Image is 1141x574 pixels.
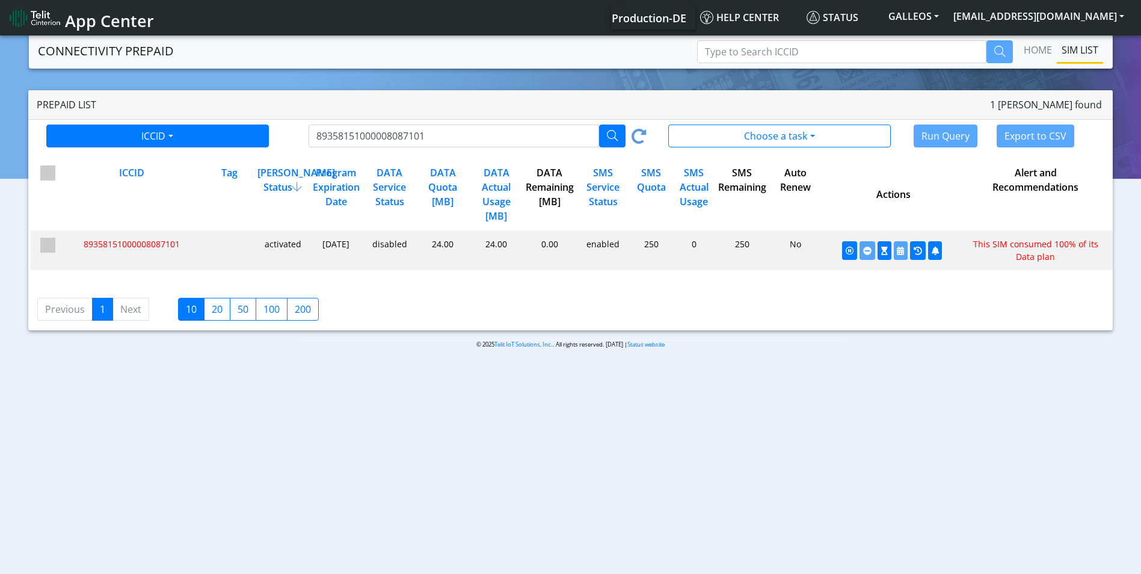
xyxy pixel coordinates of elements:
div: Actions [821,165,964,223]
button: [EMAIL_ADDRESS][DOMAIN_NAME] [946,5,1131,27]
img: logo-telit-cinterion-gw-new.png [10,8,60,28]
p: © 2025 . All rights reserved. [DATE] | [294,340,847,349]
span: 89358151000008087101 [84,238,180,250]
div: Program Expiration Date [309,165,362,223]
div: 250 [629,238,671,263]
input: Type to Search ICCID [697,40,986,63]
div: Auto Renew [767,165,821,223]
span: Prepaid List [37,98,96,111]
div: DATA Service Status [361,165,415,223]
label: 20 [204,298,230,321]
div: 0 [671,238,714,263]
div: 24.00 [415,238,469,263]
div: 250 [714,238,767,263]
div: No [767,238,821,263]
div: SMS Quota [629,165,671,223]
div: 0.00 [522,238,576,263]
button: ICCID [46,125,269,147]
a: Telit IoT Solutions, Inc. [494,341,553,348]
label: 50 [230,298,256,321]
div: DATA Quota [MB] [415,165,469,223]
button: Choose a task [668,125,891,147]
a: Status website [627,341,665,348]
div: ICCID [59,165,201,223]
img: status.svg [807,11,820,24]
div: SMS Actual Usage [671,165,714,223]
span: 1 [PERSON_NAME] found [990,97,1102,112]
div: DATA Remaining [MB] [522,165,576,223]
label: 10 [178,298,205,321]
a: App Center [10,5,152,31]
label: 100 [256,298,288,321]
span: Production-DE [612,11,686,25]
span: Help center [700,11,779,24]
div: SMS Remaining [714,165,767,223]
div: activated [255,238,309,263]
span: App Center [65,10,154,32]
label: 200 [287,298,319,321]
input: Type to Search ICCID/Tag [309,125,599,147]
a: Home [1019,38,1057,62]
div: Alert and Recommendations [963,165,1106,223]
div: enabled [575,238,629,263]
a: SIM LIST [1057,38,1103,62]
a: 1 [92,298,113,321]
div: [DATE] [309,238,362,263]
div: disabled [361,238,415,263]
a: Help center [695,5,802,29]
div: SMS Service Status [575,165,629,223]
button: Run Query [914,125,977,147]
div: Tag [201,165,255,223]
a: Your current platform instance [611,5,686,29]
div: [PERSON_NAME] Status [255,165,309,223]
div: This SIM consumed 100% of its Data plan [963,238,1106,263]
a: Status [802,5,881,29]
div: DATA Actual Usage [MB] [469,165,522,223]
span: Status [807,11,858,24]
a: CONNECTIVITY PREPAID [38,39,174,63]
button: GALLEOS [881,5,946,27]
img: knowledge.svg [700,11,713,24]
button: Export to CSV [997,125,1074,147]
div: 24.00 [469,238,522,263]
